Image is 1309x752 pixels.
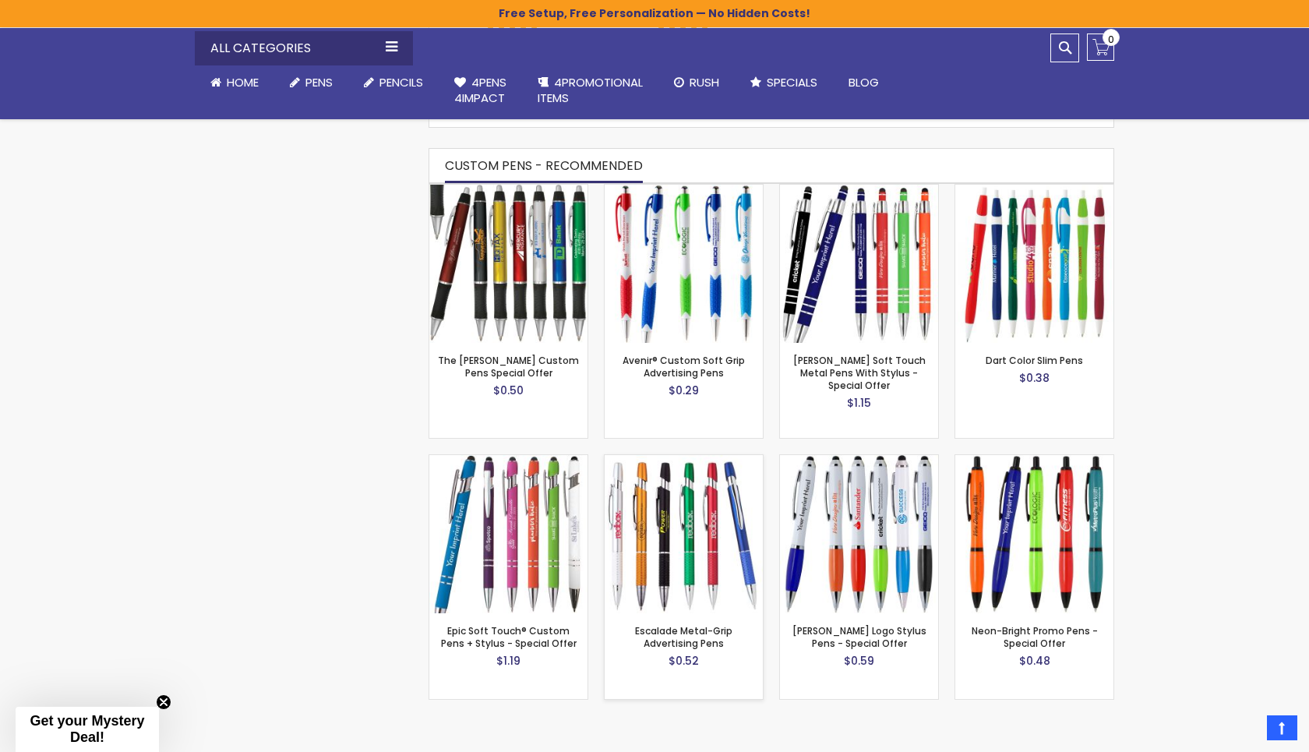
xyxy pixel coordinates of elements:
span: $0.38 [1019,370,1050,386]
span: CUSTOM PENS - RECOMMENDED [445,157,643,175]
a: Dart Color slim Pens [955,184,1113,197]
a: Pens [274,65,348,100]
a: Neon-Bright Promo Pens - Special Offer [972,624,1098,650]
img: Epic Soft Touch® Custom Pens + Stylus - Special Offer [429,455,587,613]
a: Epic Soft Touch® Custom Pens + Stylus - Special Offer [441,624,577,650]
a: Neon-Bright Promo Pens - Special Offer [955,454,1113,468]
a: 0 [1087,34,1114,61]
a: Epic Soft Touch® Custom Pens + Stylus - Special Offer [429,454,587,468]
a: 4PROMOTIONALITEMS [522,65,658,116]
span: Home [227,74,259,90]
a: Specials [735,65,833,100]
a: Blog [833,65,894,100]
span: Get your Mystery Deal! [30,713,144,745]
span: Specials [767,74,817,90]
button: Close teaser [156,694,171,710]
a: [PERSON_NAME] Soft Touch Metal Pens With Stylus - Special Offer [793,354,926,392]
span: $0.59 [844,653,874,669]
img: Dart Color slim Pens [955,185,1113,343]
img: Kimberly Logo Stylus Pens - Special Offer [780,455,938,613]
img: Escalade Metal-Grip Advertising Pens [605,455,763,613]
img: Neon-Bright Promo Pens - Special Offer [955,455,1113,613]
a: Kimberly Logo Stylus Pens - Special Offer [780,454,938,468]
span: $1.19 [496,653,520,669]
a: Rush [658,65,735,100]
a: The [PERSON_NAME] Custom Pens Special Offer [438,354,579,380]
span: 0 [1108,32,1114,47]
a: Avenir® Custom Soft Grip Advertising Pens [605,184,763,197]
a: 4Pens4impact [439,65,522,116]
span: $0.50 [493,383,524,398]
span: 4Pens 4impact [454,74,506,106]
div: All Categories [195,31,413,65]
a: Escalade Metal-Grip Advertising Pens [605,454,763,468]
span: Pens [305,74,333,90]
a: Escalade Metal-Grip Advertising Pens [635,624,732,650]
span: 4PROMOTIONAL ITEMS [538,74,643,106]
a: Home [195,65,274,100]
a: The Barton Custom Pens Special Offer [429,184,587,197]
a: Top [1267,715,1297,740]
div: Get your Mystery Deal!Close teaser [16,707,159,752]
span: $0.29 [669,383,699,398]
span: $0.48 [1019,653,1050,669]
img: The Barton Custom Pens Special Offer [429,185,587,343]
span: $1.15 [847,395,871,411]
span: Blog [849,74,879,90]
a: Pencils [348,65,439,100]
img: Avenir® Custom Soft Grip Advertising Pens [605,185,763,343]
a: Celeste Soft Touch Metal Pens With Stylus - Special Offer [780,184,938,197]
a: Avenir® Custom Soft Grip Advertising Pens [623,354,745,380]
img: Celeste Soft Touch Metal Pens With Stylus - Special Offer [780,185,938,343]
span: $0.52 [669,653,699,669]
a: [PERSON_NAME] Logo Stylus Pens - Special Offer [792,624,926,650]
span: Pencils [379,74,423,90]
span: Rush [690,74,719,90]
a: Dart Color Slim Pens [986,354,1083,367]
